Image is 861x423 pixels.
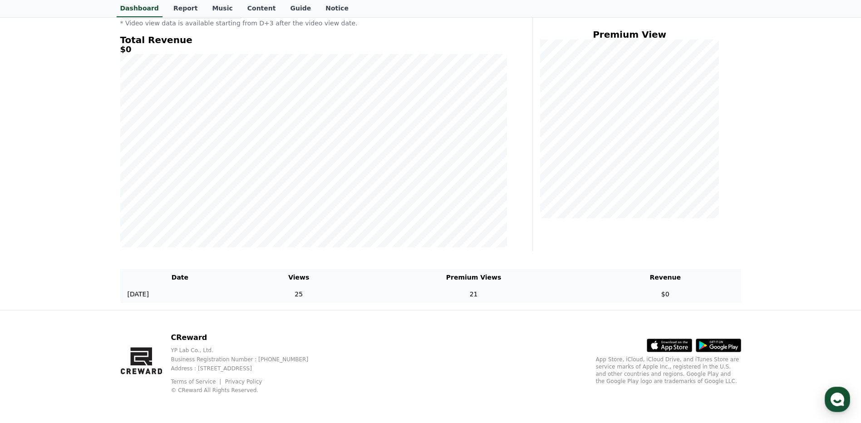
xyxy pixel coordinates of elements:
th: Views [240,269,358,286]
h4: Total Revenue [120,35,507,45]
span: Settings [134,301,157,309]
p: Address : [STREET_ADDRESS] [171,365,323,372]
a: Terms of Service [171,379,222,385]
p: [DATE] [128,290,149,299]
a: Home [3,288,60,310]
p: © CReward All Rights Reserved. [171,387,323,394]
td: $0 [590,286,741,303]
h5: $0 [120,45,507,54]
th: Revenue [590,269,741,286]
a: Settings [117,288,174,310]
td: 25 [240,286,358,303]
p: Business Registration Number : [PHONE_NUMBER] [171,356,323,363]
h4: Premium View [540,30,719,39]
span: Messages [75,302,102,309]
p: App Store, iCloud, iCloud Drive, and iTunes Store are service marks of Apple Inc., registered in ... [596,356,741,385]
p: YP Lab Co., Ltd. [171,347,323,354]
a: Messages [60,288,117,310]
td: 21 [358,286,590,303]
th: Date [120,269,240,286]
a: Privacy Policy [225,379,262,385]
p: CReward [171,332,323,343]
span: Home [23,301,39,309]
th: Premium Views [358,269,590,286]
p: * Video view data is available starting from D+3 after the video view date. [120,19,507,28]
